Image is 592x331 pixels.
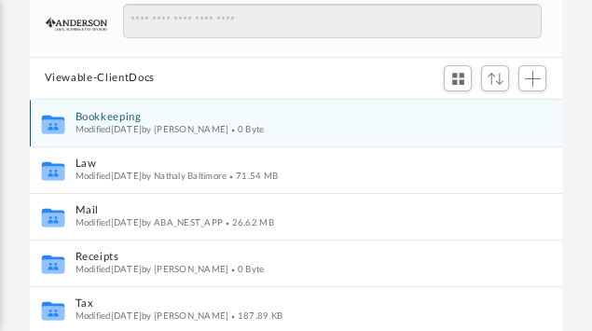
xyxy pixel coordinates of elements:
[227,171,278,180] span: 71.54 MB
[75,158,491,170] button: Law
[75,124,228,133] span: Modified [DATE] by [PERSON_NAME]
[223,217,274,227] span: 26.62 MB
[444,65,472,91] button: Switch to Grid View
[75,310,228,320] span: Modified [DATE] by [PERSON_NAME]
[228,124,264,133] span: 0 Byte
[75,217,223,227] span: Modified [DATE] by ABA_NEST_APP
[75,297,491,310] button: Tax
[75,251,491,263] button: Receipts
[75,264,228,273] span: Modified [DATE] by [PERSON_NAME]
[75,204,491,216] button: Mail
[75,111,491,123] button: Bookkeeping
[75,171,227,180] span: Modified [DATE] by Nathaly Baltimore
[518,65,546,91] button: Add
[228,264,264,273] span: 0 Byte
[45,70,155,87] button: Viewable-ClientDocs
[228,310,282,320] span: 187.89 KB
[123,4,542,39] input: Search files and folders
[481,65,509,90] button: Sort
